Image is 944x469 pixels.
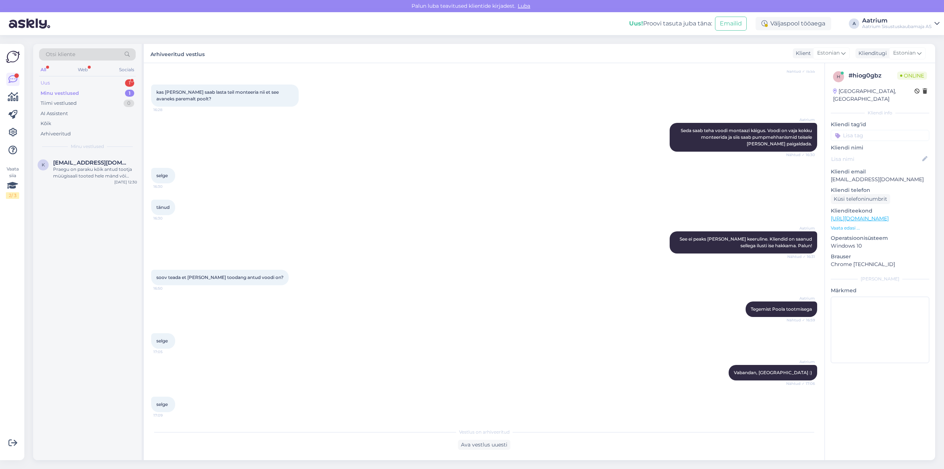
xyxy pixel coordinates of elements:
p: Märkmed [831,287,929,294]
p: Kliendi nimi [831,144,929,152]
img: Askly Logo [6,50,20,64]
span: k [42,162,45,168]
p: Chrome [TECHNICAL_ID] [831,261,929,268]
span: Seda saab teha voodi montaazi käigus. Voodi on vaja kokku monteerida ja siis saab pumpmehhanismid... [681,128,813,146]
div: Klient [793,49,811,57]
p: Kliendi telefon [831,186,929,194]
span: See ei peaks [PERSON_NAME] keeruline. Kliendid on saanud sellega ilusti ise hakkama. Palun! [680,236,813,248]
span: 16:28 [153,107,181,113]
label: Arhiveeritud vestlus [150,48,205,58]
div: # hiog0gbz [848,71,897,80]
p: Windows 10 [831,242,929,250]
a: [URL][DOMAIN_NAME] [831,215,889,222]
span: Tegemist Poola tootmisega [751,306,812,312]
div: Klienditugi [855,49,887,57]
div: Tiimi vestlused [41,100,77,107]
span: Otsi kliente [46,51,75,58]
span: kas [PERSON_NAME] saab lasta teil monteeria nii et see avaneks paremalt poolt? [156,89,280,101]
div: 1 [125,90,134,97]
span: selge [156,401,168,407]
div: Socials [118,65,136,75]
span: soov teada et [PERSON_NAME] toodang antud voodi on? [156,275,284,280]
span: Nähtud ✓ 16:59 [787,317,815,323]
span: Estonian [817,49,840,57]
div: Vaata siia [6,166,19,199]
span: Minu vestlused [71,143,104,150]
div: [PERSON_NAME] [831,276,929,282]
span: selge [156,173,168,178]
div: Küsi telefoninumbrit [831,194,890,204]
span: Aatrium [787,117,815,123]
div: Ava vestlus uuesti [458,440,510,450]
div: Web [76,65,89,75]
div: Kõik [41,120,51,127]
p: Kliendi email [831,168,929,176]
span: Online [897,72,927,80]
div: 1 [125,79,134,87]
div: [DATE] 12:30 [114,179,137,185]
div: Minu vestlused [41,90,79,97]
span: Aatrium [787,225,815,231]
span: 16:30 [153,215,181,221]
input: Lisa tag [831,130,929,141]
span: 17:05 [153,349,181,355]
p: Operatsioonisüsteem [831,234,929,242]
p: Klienditeekond [831,207,929,215]
div: Proovi tasuta juba täna: [629,19,712,28]
b: Uus! [629,20,643,27]
div: Kliendi info [831,110,929,116]
div: Praegu on paraku kõik antud tootja müügisaali tooted hele mänd või [PERSON_NAME] viimistlusega. [53,166,137,179]
span: Vestlus on arhiveeritud [459,429,510,435]
span: 16:30 [153,184,181,189]
p: Vaata edasi ... [831,225,929,231]
span: Nähtud ✓ 16:31 [787,254,815,259]
button: Emailid [715,17,747,31]
span: Estonian [893,49,916,57]
span: Nähtud ✓ 15:55 [787,69,815,74]
span: Vabandan, [GEOGRAPHIC_DATA] :) [734,370,812,375]
span: Aatrium [787,296,815,301]
span: Aatrium [787,359,815,365]
p: Brauser [831,253,929,261]
span: 16:50 [153,286,181,291]
div: Arhiveeritud [41,130,71,138]
div: Väljaspool tööaega [756,17,831,30]
div: 2 / 3 [6,192,19,199]
span: kerstilillemets91@gmail.com [53,159,130,166]
span: h [837,74,840,79]
p: Kliendi tag'id [831,121,929,128]
div: AI Assistent [41,110,68,117]
a: AatriumAatrium Sisustuskaubamaja AS [862,18,940,30]
div: A [849,18,859,29]
p: [EMAIL_ADDRESS][DOMAIN_NAME] [831,176,929,183]
span: Nähtud ✓ 16:30 [786,152,815,158]
div: Aatrium [862,18,931,24]
input: Lisa nimi [831,155,921,163]
div: Uus [41,79,50,87]
span: Nähtud ✓ 17:06 [786,381,815,386]
span: selge [156,338,168,344]
span: Luba [516,3,532,9]
span: tänud [156,204,170,210]
div: Aatrium Sisustuskaubamaja AS [862,24,931,30]
div: 0 [124,100,134,107]
div: [GEOGRAPHIC_DATA], [GEOGRAPHIC_DATA] [833,87,914,103]
div: All [39,65,48,75]
span: 17:09 [153,413,181,418]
